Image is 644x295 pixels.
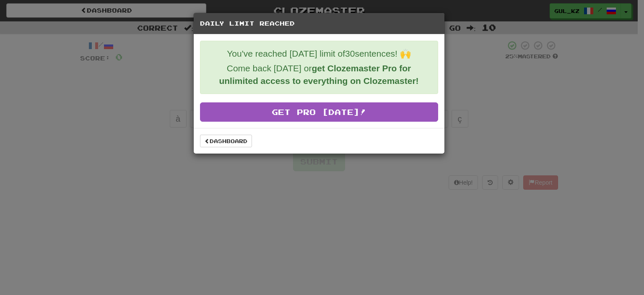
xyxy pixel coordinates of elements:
[219,63,418,86] strong: get Clozemaster Pro for unlimited access to everything on Clozemaster!
[200,135,252,147] a: Dashboard
[200,19,438,28] h5: Daily Limit Reached
[207,47,431,60] p: You've reached [DATE] limit of 30 sentences! 🙌
[207,62,431,87] p: Come back [DATE] or
[200,102,438,122] a: Get Pro [DATE]!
